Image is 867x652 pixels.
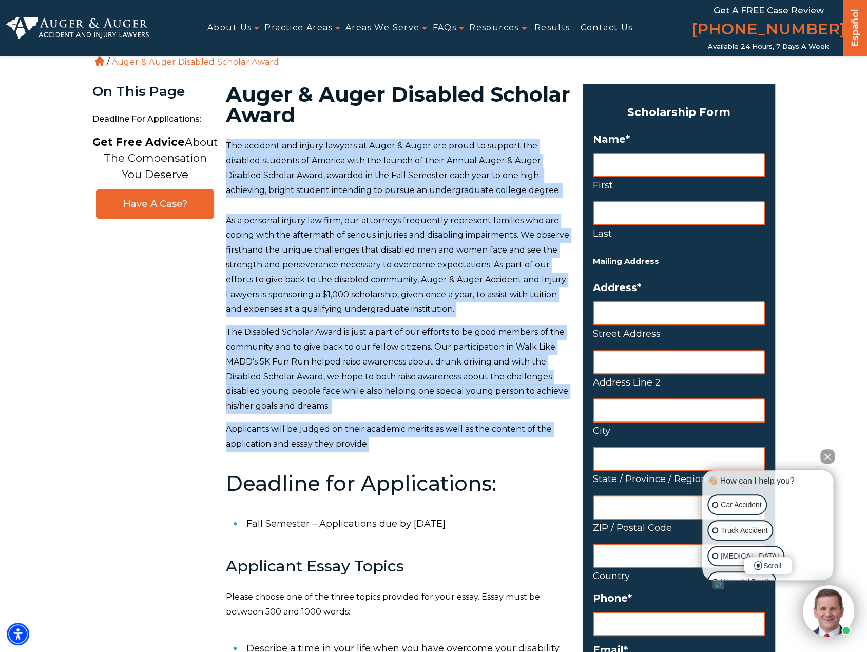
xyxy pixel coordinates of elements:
label: Name [593,133,765,145]
label: Address [593,281,765,294]
label: City [593,423,765,439]
p: As a personal injury law firm, our attorneys frequently represent families who are coping with th... [226,214,570,317]
a: [PHONE_NUMBER] [691,18,845,43]
label: Address Line 2 [593,374,765,391]
label: Country [593,568,765,584]
li: Fall Semester – Applications due by [DATE] [246,510,570,537]
p: Please choose one of the three topics provided for your essay. Essay must be between 500 and 1000... [226,590,570,620]
div: 👋🏼 How can I help you? [705,475,831,487]
p: The Disabled Scholar Award is just a part of our efforts to be good members of the community and ... [226,325,570,414]
a: Open intaker chat [712,580,724,589]
p: Car Accident [721,498,761,511]
p: Truck Accident [721,524,767,537]
img: Intaker widget Avatar [803,585,854,637]
span: Scroll [744,557,792,574]
span: Have A Case? [107,198,203,210]
p: [MEDICAL_DATA] [721,550,779,563]
strong: Get Free Advice [92,136,185,148]
h5: Mailing Address [593,255,765,269]
a: Home [95,56,104,66]
a: Practice Areas [264,16,333,40]
a: FAQs [432,16,456,40]
span: Available 24 Hours, 7 Days a Week [708,43,829,51]
a: About Us [207,16,252,40]
h2: Deadline for Applications: [226,472,570,495]
div: On This Page [92,84,218,99]
li: Auger & Auger Disabled Scholar Award [109,57,282,67]
h3: Scholarship Form [593,103,765,122]
label: Last [593,225,765,242]
h1: Auger & Auger Disabled Scholar Award [226,84,570,125]
a: Results [534,16,570,40]
p: About The Compensation You Deserve [92,134,218,183]
div: Accessibility Menu [7,623,29,645]
img: Auger & Auger Accident and Injury Lawyers Logo [6,17,149,39]
a: Resources [469,16,519,40]
a: Contact Us [580,16,632,40]
label: First [593,177,765,194]
label: ZIP / Postal Code [593,520,765,536]
a: Have A Case? [96,189,214,219]
a: Areas We Serve [345,16,420,40]
button: Close Intaker Chat Widget [820,449,835,464]
label: Street Address [593,325,765,342]
p: The accident and injury lawyers at Auger & Auger are proud to support the disabled students of Am... [226,139,570,198]
p: Wrongful Death [721,576,770,588]
h3: Applicant Essay Topics [226,558,570,574]
p: Applicants will be judged on their academic merits as well as the content of the application and ... [226,422,570,452]
label: Phone [593,592,765,604]
label: State / Province / Region [593,471,765,487]
span: Get a FREE Case Review [714,5,824,15]
span: Deadline for Applications: [92,109,218,130]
